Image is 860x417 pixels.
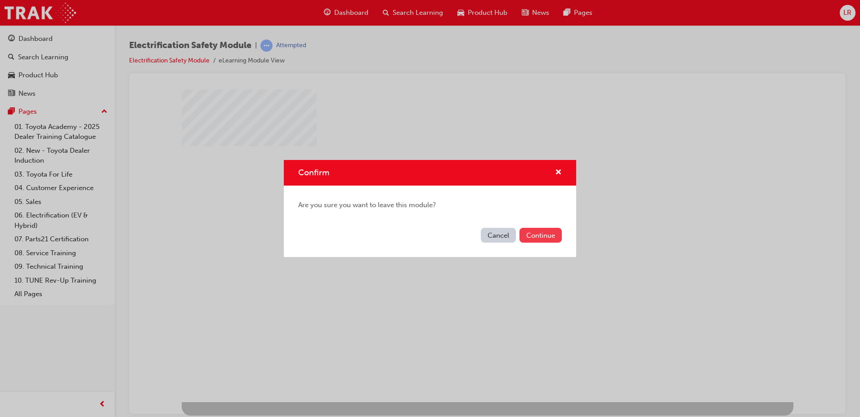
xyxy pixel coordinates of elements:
[284,186,576,225] div: Are you sure you want to leave this module?
[481,228,516,243] button: Cancel
[555,169,562,177] span: cross-icon
[284,160,576,257] div: Confirm
[520,228,562,243] button: Continue
[555,167,562,178] button: cross-icon
[298,168,329,177] span: Confirm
